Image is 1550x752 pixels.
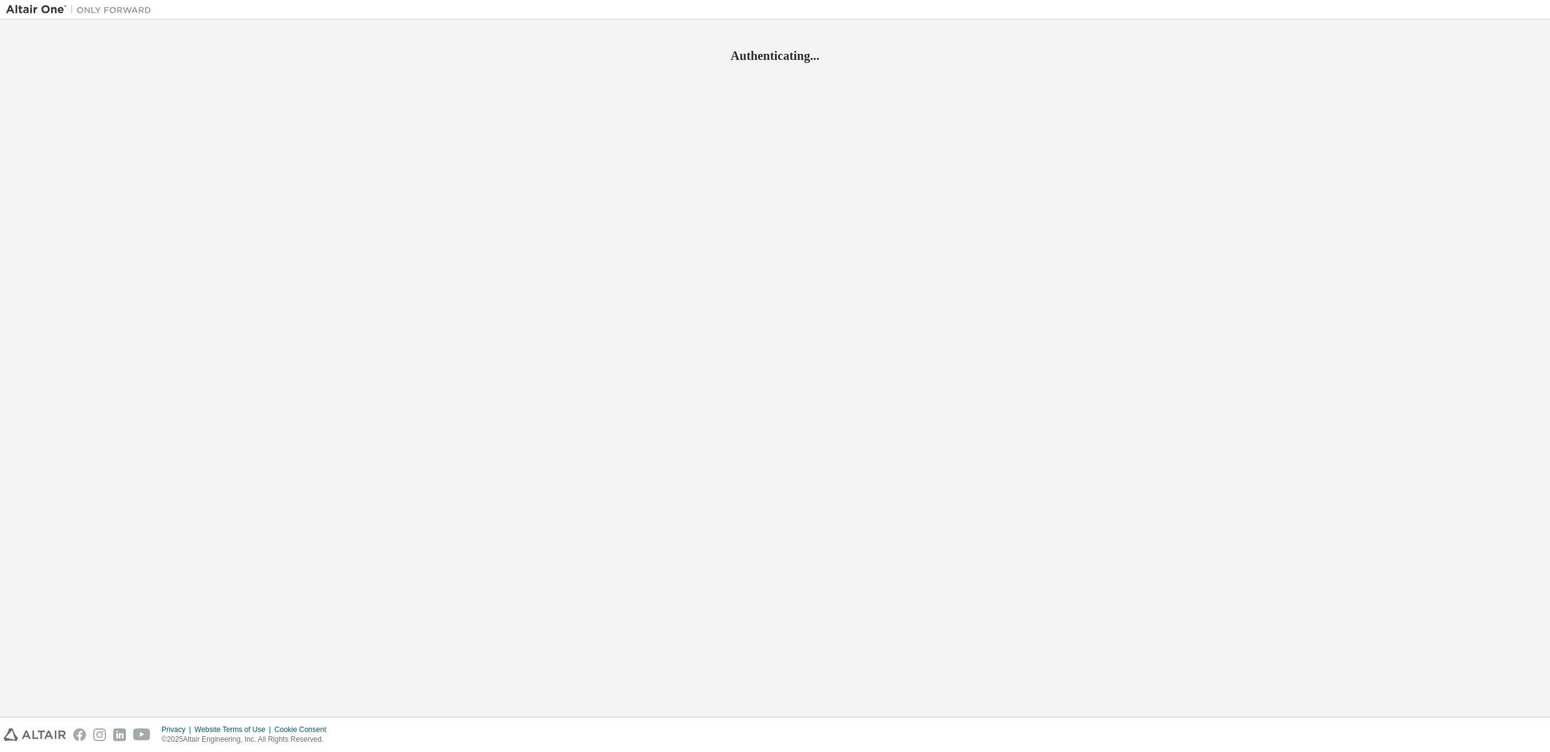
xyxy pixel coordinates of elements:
[162,734,334,745] p: © 2025 Altair Engineering, Inc. All Rights Reserved.
[274,725,333,734] div: Cookie Consent
[113,728,126,741] img: linkedin.svg
[162,725,194,734] div: Privacy
[6,48,1544,64] h2: Authenticating...
[133,728,151,741] img: youtube.svg
[93,728,106,741] img: instagram.svg
[6,4,157,16] img: Altair One
[194,725,274,734] div: Website Terms of Use
[4,728,66,741] img: altair_logo.svg
[73,728,86,741] img: facebook.svg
